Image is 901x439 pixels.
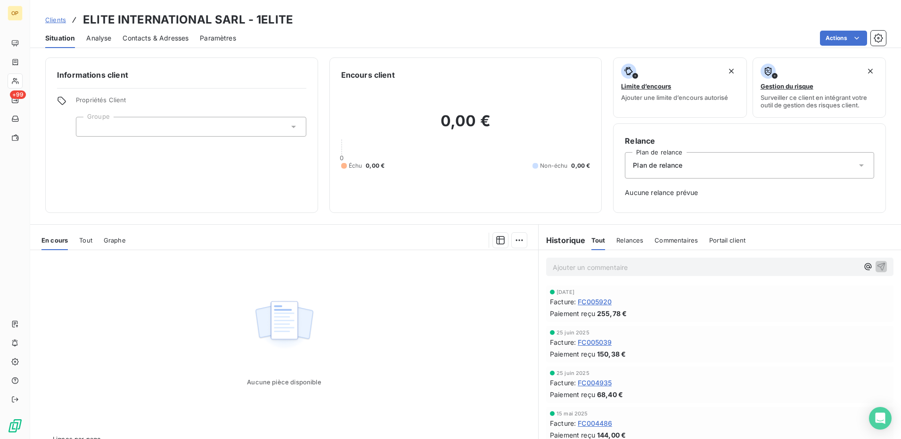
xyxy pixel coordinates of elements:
span: FC004935 [578,378,612,388]
h6: Encours client [341,69,395,81]
span: Ajouter une limite d’encours autorisé [621,94,728,101]
span: Contacts & Adresses [123,33,188,43]
span: Facture : [550,337,576,347]
span: En cours [41,236,68,244]
img: Logo LeanPay [8,418,23,433]
a: Clients [45,15,66,24]
span: Propriétés Client [76,96,306,109]
span: Graphe [104,236,126,244]
span: Paiement reçu [550,349,595,359]
span: 0 [340,154,344,162]
span: 15 mai 2025 [557,411,588,416]
div: Open Intercom Messenger [869,407,892,430]
span: Situation [45,33,75,43]
h2: 0,00 € [341,112,590,140]
span: Aucune pièce disponible [247,378,321,386]
span: Non-échu [540,162,567,170]
span: Paiement reçu [550,309,595,318]
button: Limite d’encoursAjouter une limite d’encours autorisé [613,57,746,118]
span: FC005039 [578,337,612,347]
span: Portail client [709,236,745,244]
input: Ajouter une valeur [84,122,91,131]
span: Commentaires [655,236,698,244]
h6: Informations client [57,69,306,81]
span: Facture : [550,418,576,428]
span: +99 [10,90,26,99]
span: FC004486 [578,418,612,428]
span: 255,78 € [597,309,627,318]
h3: ELITE INTERNATIONAL SARL - 1ELITE [83,11,293,28]
span: Paiement reçu [550,390,595,399]
span: Surveiller ce client en intégrant votre outil de gestion des risques client. [761,94,878,109]
span: Analyse [86,33,111,43]
span: 25 juin 2025 [557,330,590,335]
span: Limite d’encours [621,82,671,90]
span: Facture : [550,297,576,307]
div: OP [8,6,23,21]
span: 150,38 € [597,349,626,359]
span: Relances [616,236,643,244]
span: Aucune relance prévue [625,188,874,197]
img: Empty state [254,296,314,354]
span: Tout [79,236,92,244]
span: Gestion du risque [761,82,813,90]
span: 25 juin 2025 [557,370,590,376]
span: 0,00 € [571,162,590,170]
span: [DATE] [557,289,574,295]
span: Tout [591,236,606,244]
span: 0,00 € [366,162,385,170]
span: Plan de relance [633,161,682,170]
span: 68,40 € [597,390,623,399]
span: FC005920 [578,297,612,307]
h6: Historique [539,235,586,246]
span: Échu [349,162,362,170]
span: Paramètres [200,33,236,43]
span: Facture : [550,378,576,388]
button: Actions [820,31,867,46]
span: Clients [45,16,66,24]
h6: Relance [625,135,874,146]
button: Gestion du risqueSurveiller ce client en intégrant votre outil de gestion des risques client. [753,57,886,118]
